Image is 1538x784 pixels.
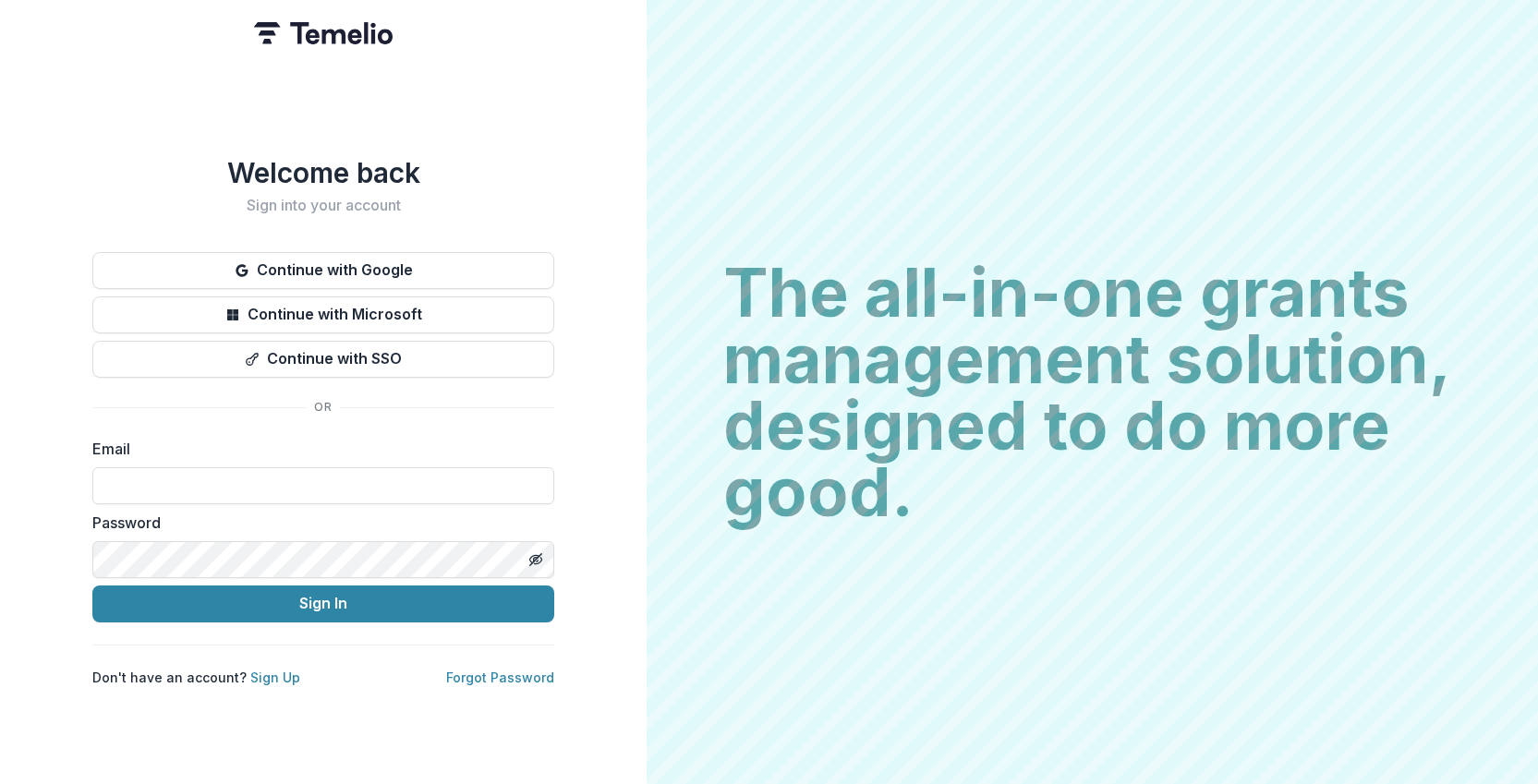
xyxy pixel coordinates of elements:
[92,197,554,214] h2: Sign into your account
[250,669,300,685] a: Sign Up
[521,545,551,574] button: Toggle password visibility
[92,438,543,460] label: Email
[92,341,554,378] button: Continue with SSO
[254,22,393,44] img: Temelio
[92,585,554,622] button: Sign In
[446,669,554,685] a: Forgot Password
[92,512,543,534] label: Password
[92,156,554,189] h1: Welcome back
[92,252,554,289] button: Continue with Google
[92,668,300,687] p: Don't have an account?
[92,296,554,333] button: Continue with Microsoft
